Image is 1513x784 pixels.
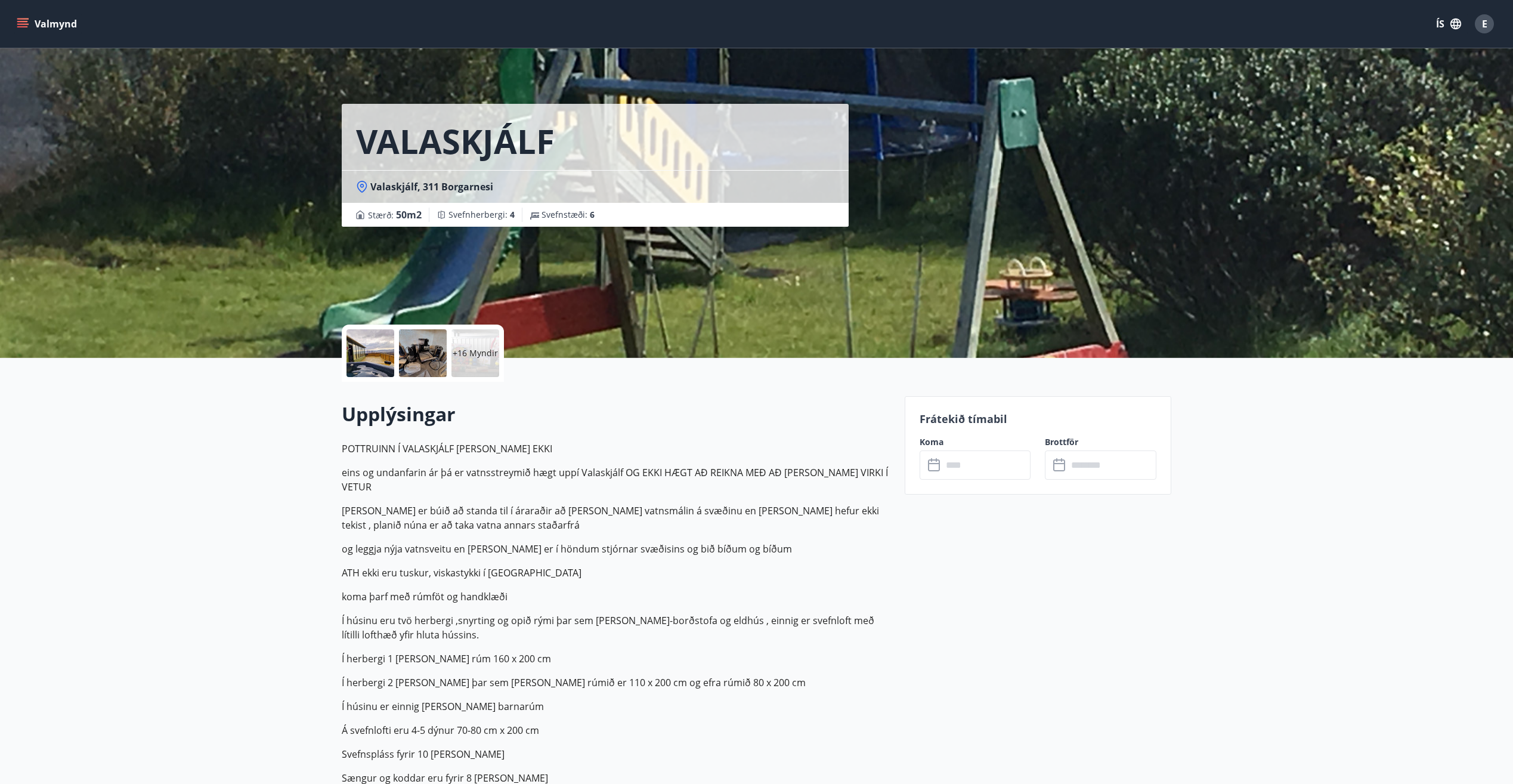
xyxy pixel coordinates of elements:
span: E [1482,17,1487,30]
p: Í húsinu eru tvö herbergi ,snyrting og opið rými þar sem [PERSON_NAME]-borðstofa og eldhús , einn... [342,613,890,642]
p: eins og undanfarin ár þá er vatnsstreymið hægt uppí Valaskjálf OG EKKI HÆGT AÐ REIKNA MEÐ AÐ [PER... [342,465,890,494]
button: menu [14,13,82,35]
p: koma þarf með rúmföt og handklæði [342,589,890,604]
button: E [1470,10,1499,38]
p: +16 Myndir [453,347,498,359]
p: Á svefnlofti eru 4-5 dýnur 70-80 cm x 200 cm [342,723,890,737]
span: 50 m2 [396,208,422,221]
span: Valaskjálf, 311 Borgarnesi [370,180,493,193]
span: Svefnherbergi : [448,209,515,221]
h1: VALASKJÁLF [356,118,555,163]
p: Í húsinu er einnig [PERSON_NAME] barnarúm [342,699,890,714]
span: 4 [510,209,515,220]
h2: Upplýsingar [342,401,890,427]
label: Koma [920,436,1031,448]
button: ÍS [1430,13,1468,35]
p: Í herbergi 2 [PERSON_NAME] þar sem [PERSON_NAME] rúmið er 110 x 200 cm og efra rúmið 80 x 200 cm [342,675,890,690]
p: Frátekið tímabil [920,411,1157,427]
span: Stærð : [368,208,422,222]
label: Brottför [1045,436,1156,448]
span: 6 [590,209,595,220]
p: ATH ekki eru tuskur, viskastykki í [GEOGRAPHIC_DATA] [342,566,890,580]
p: Svefnspláss fyrir 10 [PERSON_NAME] [342,747,890,761]
p: [PERSON_NAME] er búið að standa til í áraraðir að [PERSON_NAME] vatnsmálin á svæðinu en [PERSON_N... [342,504,890,532]
p: POTTRUINN Í VALASKJÁLF [PERSON_NAME] EKKI [342,442,890,456]
span: Svefnstæði : [542,209,595,221]
p: og leggja nýja vatnsveitu en [PERSON_NAME] er í höndum stjórnar svæðisins og bið bíðum og bíðum [342,542,890,556]
p: Í herbergi 1 [PERSON_NAME] rúm 160 x 200 cm [342,652,890,666]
